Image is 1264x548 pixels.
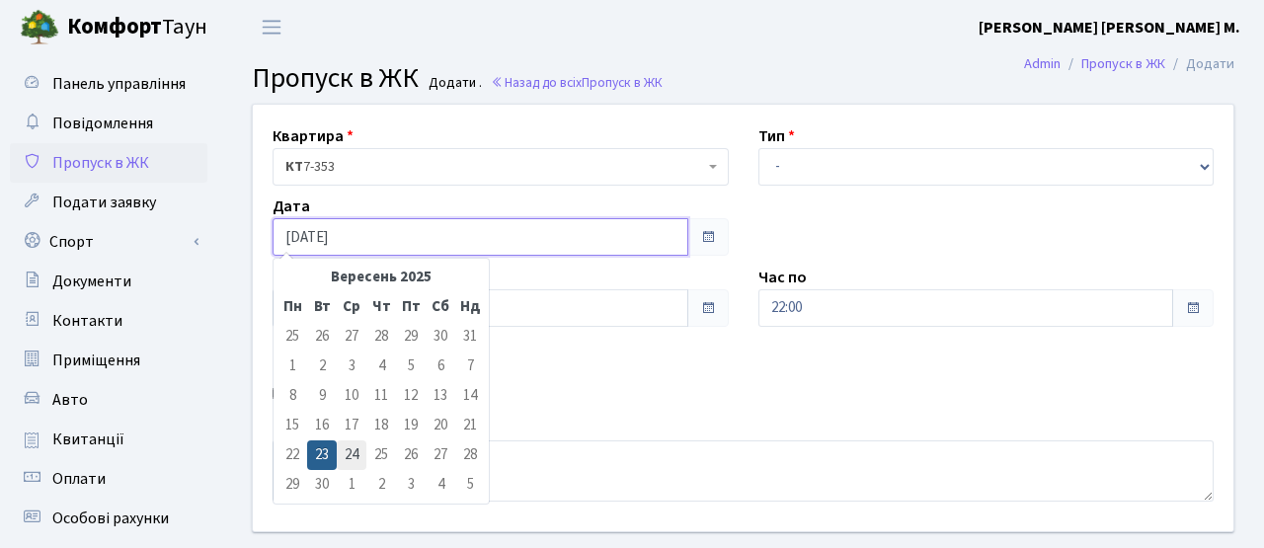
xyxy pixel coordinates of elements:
[994,43,1264,85] nav: breadcrumb
[10,380,207,420] a: Авто
[337,381,366,411] td: 10
[366,292,396,322] th: Чт
[277,381,307,411] td: 8
[979,17,1240,39] b: [PERSON_NAME] [PERSON_NAME] М.
[426,411,455,440] td: 20
[396,352,426,381] td: 5
[52,429,124,450] span: Квитанції
[277,322,307,352] td: 25
[337,292,366,322] th: Ср
[52,73,186,95] span: Панель управління
[426,440,455,470] td: 27
[52,468,106,490] span: Оплати
[277,440,307,470] td: 22
[67,11,207,44] span: Таун
[455,292,485,322] th: Нд
[67,11,162,42] b: Комфорт
[455,381,485,411] td: 14
[426,352,455,381] td: 6
[425,75,482,92] small: Додати .
[273,195,310,218] label: Дата
[366,381,396,411] td: 11
[10,262,207,301] a: Документи
[426,381,455,411] td: 13
[979,16,1240,39] a: [PERSON_NAME] [PERSON_NAME] М.
[455,411,485,440] td: 21
[396,470,426,500] td: 3
[758,124,795,148] label: Тип
[52,113,153,134] span: Повідомлення
[52,271,131,292] span: Документи
[337,470,366,500] td: 1
[10,143,207,183] a: Пропуск в ЖК
[52,350,140,371] span: Приміщення
[366,440,396,470] td: 25
[10,499,207,538] a: Особові рахунки
[366,411,396,440] td: 18
[307,440,337,470] td: 23
[52,152,149,174] span: Пропуск в ЖК
[426,292,455,322] th: Сб
[20,8,59,47] img: logo.png
[455,322,485,352] td: 31
[491,73,663,92] a: Назад до всіхПропуск в ЖК
[396,411,426,440] td: 19
[277,411,307,440] td: 15
[307,381,337,411] td: 9
[455,470,485,500] td: 5
[426,322,455,352] td: 30
[337,322,366,352] td: 27
[1165,53,1234,75] li: Додати
[285,157,704,177] span: <b>КТ</b>&nbsp;&nbsp;&nbsp;&nbsp;7-353
[10,222,207,262] a: Спорт
[52,192,156,213] span: Подати заявку
[273,124,354,148] label: Квартира
[582,73,663,92] span: Пропуск в ЖК
[285,157,303,177] b: КТ
[366,352,396,381] td: 4
[277,470,307,500] td: 29
[455,352,485,381] td: 7
[337,411,366,440] td: 17
[10,341,207,380] a: Приміщення
[396,292,426,322] th: Пт
[52,389,88,411] span: Авто
[10,104,207,143] a: Повідомлення
[396,322,426,352] td: 29
[273,148,729,186] span: <b>КТ</b>&nbsp;&nbsp;&nbsp;&nbsp;7-353
[307,411,337,440] td: 16
[52,310,122,332] span: Контакти
[307,292,337,322] th: Вт
[52,508,169,529] span: Особові рахунки
[396,381,426,411] td: 12
[366,470,396,500] td: 2
[307,352,337,381] td: 2
[1024,53,1061,74] a: Admin
[10,64,207,104] a: Панель управління
[10,301,207,341] a: Контакти
[10,459,207,499] a: Оплати
[396,440,426,470] td: 26
[307,263,455,292] th: Вересень 2025
[337,352,366,381] td: 3
[247,11,296,43] button: Переключити навігацію
[307,322,337,352] td: 26
[277,352,307,381] td: 1
[758,266,807,289] label: Час по
[1081,53,1165,74] a: Пропуск в ЖК
[307,470,337,500] td: 30
[277,292,307,322] th: Пн
[455,440,485,470] td: 28
[252,58,419,98] span: Пропуск в ЖК
[10,420,207,459] a: Квитанції
[426,470,455,500] td: 4
[10,183,207,222] a: Подати заявку
[337,440,366,470] td: 24
[366,322,396,352] td: 28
